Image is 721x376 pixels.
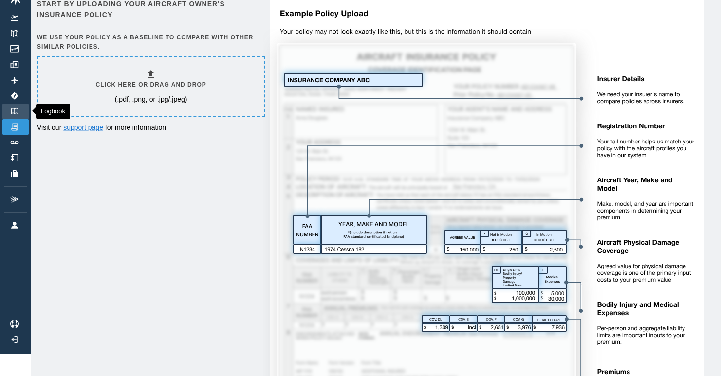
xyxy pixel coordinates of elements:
h6: Click here or drag and drop [96,80,206,90]
a: support page [63,124,103,131]
h6: We use your policy as a baseline to compare with other similar policies. [37,33,263,52]
p: (.pdf, .png, or .jpg/.jpeg) [115,94,187,104]
p: Visit our for more information [37,123,263,132]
